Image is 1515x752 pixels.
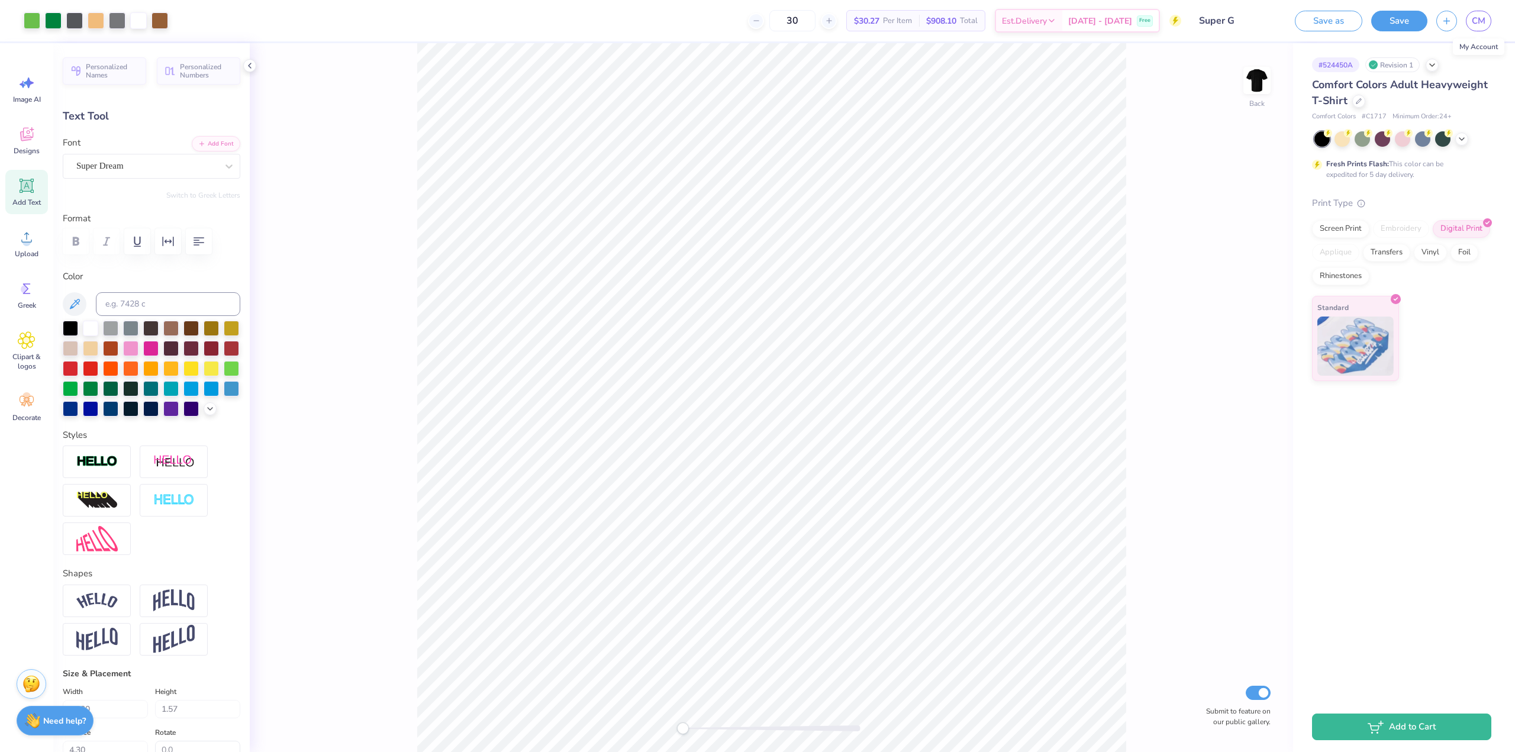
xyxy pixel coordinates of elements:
span: Free [1139,17,1150,25]
div: Accessibility label [677,722,689,734]
button: Personalized Numbers [157,57,240,85]
label: Width [63,685,83,699]
div: Revision 1 [1365,57,1420,72]
strong: Need help? [43,715,86,727]
button: Add Font [192,136,240,151]
div: Back [1249,98,1265,109]
div: Transfers [1363,244,1410,262]
img: Stroke [76,455,118,469]
img: Free Distort [76,526,118,551]
span: Minimum Order: 24 + [1392,112,1452,122]
span: Image AI [13,95,41,104]
img: 3D Illusion [76,491,118,510]
span: Personalized Names [86,63,139,79]
label: Shapes [63,567,92,580]
img: Flag [76,628,118,651]
div: This color can be expedited for 5 day delivery. [1326,159,1472,180]
label: Font [63,136,80,150]
button: Switch to Greek Letters [166,191,240,200]
div: Screen Print [1312,220,1369,238]
img: Negative Space [153,493,195,507]
img: Back [1245,69,1269,92]
button: Personalized Names [63,57,146,85]
img: Rise [153,625,195,654]
span: Clipart & logos [7,352,46,371]
label: Format [63,212,240,225]
img: Standard [1317,317,1394,376]
label: Submit to feature on our public gallery. [1200,706,1271,727]
strong: Fresh Prints Flash: [1326,159,1389,169]
button: Add to Cart [1312,714,1491,740]
div: My Account [1453,38,1504,55]
span: $908.10 [926,15,956,27]
input: e.g. 7428 c [96,292,240,316]
input: – – [769,10,815,31]
label: Rotate [155,725,176,740]
input: Untitled Design [1190,9,1277,33]
label: Color [63,270,240,283]
span: Decorate [12,413,41,422]
label: Height [155,685,176,699]
div: Digital Print [1433,220,1490,238]
span: # C1717 [1362,112,1387,122]
img: Shadow [153,454,195,469]
span: Designs [14,146,40,156]
span: [DATE] - [DATE] [1068,15,1132,27]
div: # 524450A [1312,57,1359,72]
span: Per Item [883,15,912,27]
span: CM [1472,14,1485,28]
div: Print Type [1312,196,1491,210]
label: Styles [63,428,87,442]
div: Embroidery [1373,220,1429,238]
span: Total [960,15,978,27]
div: Applique [1312,244,1359,262]
img: Arc [76,593,118,609]
div: Text Tool [63,108,240,124]
button: Save [1371,11,1427,31]
span: $30.27 [854,15,879,27]
span: Comfort Colors [1312,112,1356,122]
div: Vinyl [1414,244,1447,262]
span: Est. Delivery [1002,15,1047,27]
span: Personalized Numbers [180,63,233,79]
span: Add Text [12,198,41,207]
span: Upload [15,249,38,259]
div: Size & Placement [63,667,240,680]
span: Standard [1317,301,1349,314]
span: Greek [18,301,36,310]
a: CM [1466,11,1491,31]
div: Rhinestones [1312,267,1369,285]
button: Save as [1295,11,1362,31]
span: Comfort Colors Adult Heavyweight T-Shirt [1312,78,1488,108]
img: Arch [153,589,195,612]
div: Foil [1450,244,1478,262]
